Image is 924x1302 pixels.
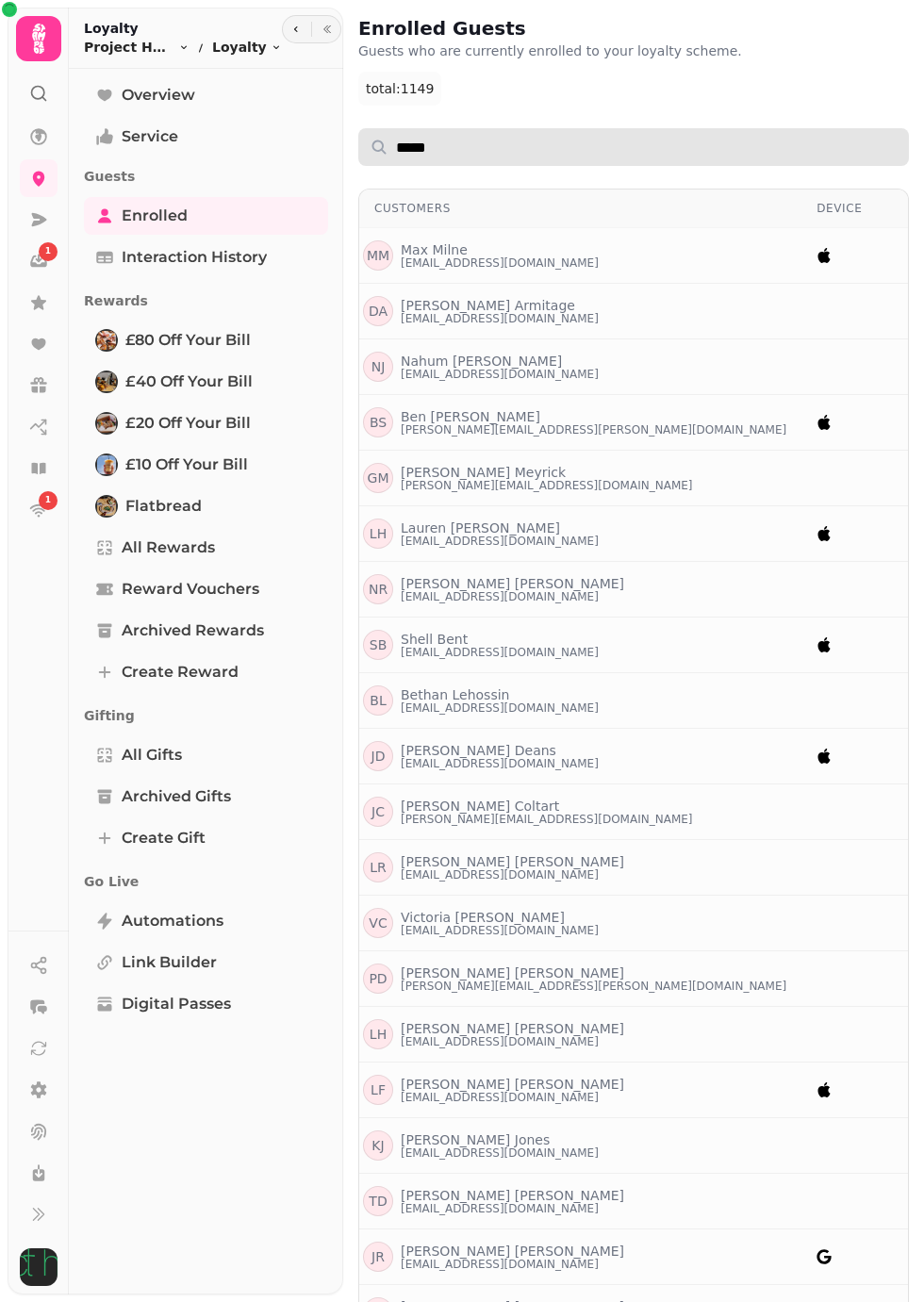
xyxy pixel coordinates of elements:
[97,331,116,350] img: £80 off your bill
[401,1242,624,1261] p: [PERSON_NAME] [PERSON_NAME]
[20,242,58,280] a: 1
[122,951,217,974] span: Link Builder
[84,38,282,57] nav: breadcrumb
[369,914,387,932] p: V C
[401,478,693,493] p: [PERSON_NAME][EMAIL_ADDRESS][DOMAIN_NAME]
[45,494,51,507] span: 1
[401,923,599,938] p: [EMAIL_ADDRESS][DOMAIN_NAME]
[363,1019,624,1049] a: LH[PERSON_NAME] [PERSON_NAME][EMAIL_ADDRESS][DOMAIN_NAME]
[401,519,560,537] p: Lauren [PERSON_NAME]
[84,76,328,114] a: Overview
[401,1019,624,1038] p: [PERSON_NAME] [PERSON_NAME]
[371,1247,385,1266] p: J R
[358,41,742,60] p: Guests who are currently enrolled to your loyalty scheme.
[401,741,556,760] p: [PERSON_NAME] Deans
[84,321,328,359] a: £80 off your bill £80 off your bill
[84,404,328,442] a: £20 off your bill £20 off your bill
[363,741,599,771] a: JD[PERSON_NAME] Deans[EMAIL_ADDRESS][DOMAIN_NAME]
[401,367,599,382] p: [EMAIL_ADDRESS][DOMAIN_NAME]
[84,819,328,857] a: Create Gift
[122,744,182,766] span: All Gifts
[371,1080,386,1099] p: L F
[84,239,328,276] a: Interaction History
[122,536,215,559] span: All Rewards
[401,1075,624,1094] p: [PERSON_NAME] [PERSON_NAME]
[363,630,599,660] a: SBShell Bent[EMAIL_ADDRESS][DOMAIN_NAME]
[370,413,387,432] p: B S
[363,964,786,994] a: PD[PERSON_NAME] [PERSON_NAME][PERSON_NAME][EMAIL_ADDRESS][PERSON_NAME][DOMAIN_NAME]
[122,827,206,849] span: Create Gift
[122,619,264,642] span: Archived Rewards
[401,589,599,604] p: [EMAIL_ADDRESS][DOMAIN_NAME]
[122,205,188,227] span: Enrolled
[401,685,509,704] p: Bethan Lehossin
[370,1025,387,1044] p: L H
[125,329,251,352] span: £80 off your bill
[84,487,328,525] a: FlatbreadFlatbread
[84,736,328,774] a: All Gifts
[371,357,386,376] p: N J
[363,685,599,716] a: BLBethan Lehossin[EMAIL_ADDRESS][DOMAIN_NAME]
[401,1257,599,1272] p: [EMAIL_ADDRESS][DOMAIN_NAME]
[363,1186,624,1216] a: TD[PERSON_NAME] [PERSON_NAME][EMAIL_ADDRESS][DOMAIN_NAME]
[401,255,599,271] p: [EMAIL_ADDRESS][DOMAIN_NAME]
[401,1034,599,1049] p: [EMAIL_ADDRESS][DOMAIN_NAME]
[369,580,388,599] p: N R
[401,296,575,315] p: [PERSON_NAME] Armitage
[363,797,693,827] a: JC[PERSON_NAME] Coltart[PERSON_NAME][EMAIL_ADDRESS][DOMAIN_NAME]
[363,352,599,382] a: NJNahum [PERSON_NAME][EMAIL_ADDRESS][DOMAIN_NAME]
[363,908,599,938] a: VCVictoria [PERSON_NAME][EMAIL_ADDRESS][DOMAIN_NAME]
[817,201,877,216] div: Device
[84,529,328,567] a: All Rewards
[401,797,559,816] p: [PERSON_NAME] Coltart
[97,455,116,474] img: £10 off your bill
[358,72,441,106] div: total: 1149
[363,519,599,549] a: LHLauren [PERSON_NAME][EMAIL_ADDRESS][DOMAIN_NAME]
[97,372,116,391] img: £40 off your bill
[84,19,282,38] h2: Loyalty
[84,118,328,156] a: Service
[401,756,599,771] p: [EMAIL_ADDRESS][DOMAIN_NAME]
[84,197,328,235] a: Enrolled
[401,645,599,660] p: [EMAIL_ADDRESS][DOMAIN_NAME]
[84,699,328,733] p: Gifting
[69,69,343,1279] nav: Tabs
[401,812,693,827] p: [PERSON_NAME][EMAIL_ADDRESS][DOMAIN_NAME]
[84,284,328,318] p: Rewards
[122,785,231,808] span: Archived Gifts
[370,858,387,877] p: L R
[363,1075,624,1105] a: LF[PERSON_NAME] [PERSON_NAME][EMAIL_ADDRESS][DOMAIN_NAME]
[401,700,599,716] p: [EMAIL_ADDRESS][DOMAIN_NAME]
[401,311,599,326] p: [EMAIL_ADDRESS][DOMAIN_NAME]
[84,38,190,57] button: Project House
[84,944,328,981] a: Link Builder
[84,612,328,650] a: Archived Rewards
[401,1186,624,1205] p: [PERSON_NAME] [PERSON_NAME]
[371,747,386,766] p: J D
[401,867,599,882] p: [EMAIL_ADDRESS][DOMAIN_NAME]
[125,371,253,393] span: £40 off your bill
[363,463,693,493] a: GM[PERSON_NAME] Meyrick[PERSON_NAME][EMAIL_ADDRESS][DOMAIN_NAME]
[16,1248,61,1286] button: User avatar
[401,463,566,482] p: [PERSON_NAME] Meyrick
[370,691,386,710] p: B L
[84,570,328,608] a: Reward Vouchers
[84,902,328,940] a: Automations
[363,852,624,882] a: LR[PERSON_NAME] [PERSON_NAME][EMAIL_ADDRESS][DOMAIN_NAME]
[122,661,239,684] span: Create reward
[369,1192,387,1211] p: T D
[125,495,202,518] span: Flatbread
[363,574,624,604] a: NR[PERSON_NAME] [PERSON_NAME][EMAIL_ADDRESS][DOMAIN_NAME]
[401,240,468,259] p: Max Milne
[84,363,328,401] a: £40 off your bill £40 off your bill
[125,453,248,476] span: £10 off your bill
[371,802,385,821] p: J C
[401,574,624,593] p: [PERSON_NAME] [PERSON_NAME]
[401,422,786,437] p: [PERSON_NAME][EMAIL_ADDRESS][PERSON_NAME][DOMAIN_NAME]
[401,1090,599,1105] p: [EMAIL_ADDRESS][DOMAIN_NAME]
[122,125,178,148] span: Service
[84,446,328,484] a: £10 off your bill £10 off your bill
[363,296,599,326] a: DA[PERSON_NAME] Armitage[EMAIL_ADDRESS][DOMAIN_NAME]
[401,1145,599,1161] p: [EMAIL_ADDRESS][DOMAIN_NAME]
[84,653,328,691] a: Create reward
